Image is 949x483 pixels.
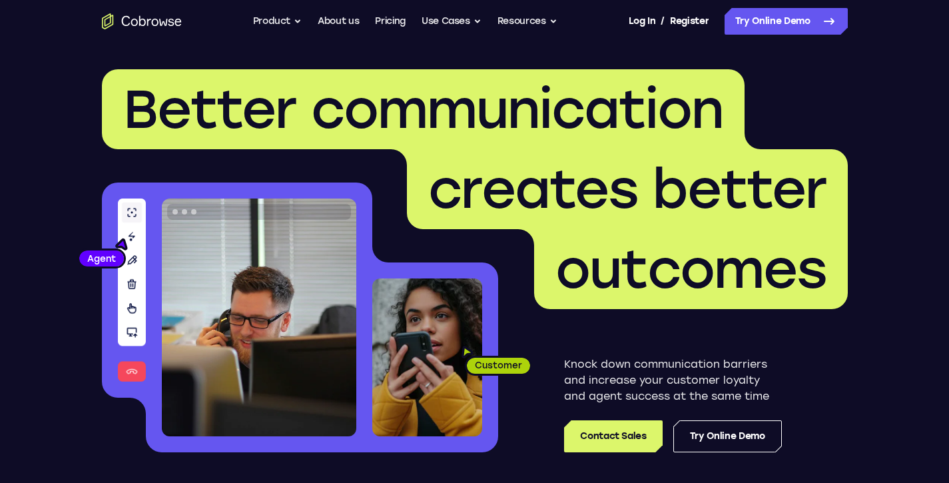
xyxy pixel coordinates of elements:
img: A customer holding their phone [372,278,482,436]
a: Log In [629,8,655,35]
span: outcomes [555,237,826,301]
a: Go to the home page [102,13,182,29]
a: Try Online Demo [673,420,782,452]
button: Use Cases [422,8,481,35]
a: Contact Sales [564,420,662,452]
button: Resources [497,8,557,35]
span: creates better [428,157,826,221]
button: Product [253,8,302,35]
a: Register [670,8,709,35]
a: Try Online Demo [725,8,848,35]
span: Better communication [123,77,723,141]
a: About us [318,8,359,35]
p: Knock down communication barriers and increase your customer loyalty and agent success at the sam... [564,356,782,404]
img: A customer support agent talking on the phone [162,199,356,436]
span: / [661,13,665,29]
a: Pricing [375,8,406,35]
